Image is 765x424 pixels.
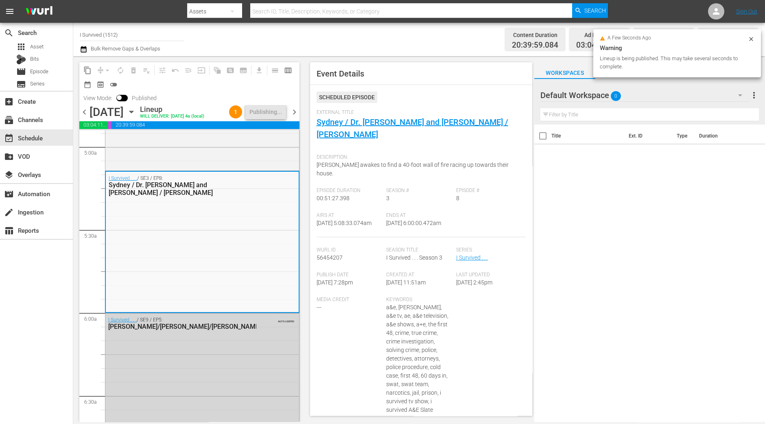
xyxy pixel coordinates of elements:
[96,81,105,89] span: preview_outlined
[317,162,509,177] span: [PERSON_NAME] awakes to find a 40-foot wall of fire racing up towards their house.
[4,115,14,125] span: Channels
[386,188,452,194] span: Season #
[534,68,595,78] span: Workspaces
[694,125,743,147] th: Duration
[79,107,90,117] span: chevron_left
[512,29,558,41] div: Content Duration
[182,64,195,77] span: Fill episodes with ad slates
[20,2,59,21] img: ans4CAIJ8jUAAAAAAAAAAAAAAAAAAAAAAAAgQb4GAAAAAAAAAAAAAAAAAAAAAAAAJMjXAAAAAAAAAAAAAAAAAAAAAAAAgAT5G...
[317,220,372,226] span: [DATE] 5:08:33.074am
[4,208,14,217] span: Ingestion
[108,323,256,330] div: [PERSON_NAME]/[PERSON_NAME]/[PERSON_NAME]
[386,247,452,254] span: Season Title
[249,105,282,119] div: Publishing...
[386,195,389,201] span: 3
[456,279,492,286] span: [DATE] 2:45pm
[4,226,14,236] span: Reports
[5,7,15,16] span: menu
[4,133,14,143] span: Schedule
[317,109,522,116] span: External Title
[109,81,118,89] span: toggle_off
[30,55,39,63] span: Bits
[749,85,759,105] button: more_vert
[83,66,92,74] span: content_copy
[317,195,350,201] span: 00:51:27.398
[109,181,256,197] div: Sydney / Dr. [PERSON_NAME] and [PERSON_NAME] / [PERSON_NAME]
[278,316,294,323] span: AUTO-LOOPED
[30,43,44,51] span: Asset
[317,117,508,139] a: Sydney / Dr. [PERSON_NAME] and [PERSON_NAME] / [PERSON_NAME]
[90,105,124,119] div: [DATE]
[584,3,606,18] span: Search
[4,189,14,199] span: Automation
[317,279,353,286] span: [DATE] 7:28pm
[540,84,750,107] div: Default Workspace
[245,105,286,119] button: Publishing...
[83,81,92,89] span: date_range_outlined
[456,254,488,261] a: I Survived . . .
[736,8,757,15] a: Sign Out
[608,35,651,42] span: a few seconds ago
[317,212,382,219] span: Airs At
[127,64,140,77] span: Select an event to delete
[79,121,107,129] span: 03:04:11.040
[386,304,448,413] span: a&e, [PERSON_NAME], a&e tv, ae, a&e television, a&e shows, a+e, the first 48, crime, true crime, ...
[229,109,242,115] span: 1
[551,125,624,147] th: Title
[266,62,282,78] span: Day Calendar View
[109,175,256,197] div: / SE3 / EP8:
[111,121,299,129] span: 20:39:59.084
[624,125,672,147] th: Ext. ID
[4,97,14,107] span: Create
[317,247,382,254] span: Wurl Id
[386,272,452,278] span: Created At
[317,69,364,79] span: Event Details
[4,170,14,180] span: Overlays
[30,68,48,76] span: Episode
[4,28,14,38] span: Search
[576,41,623,50] span: 03:04:11.040
[140,64,153,77] span: Clear Lineup
[81,64,94,77] span: Copy Lineup
[79,95,116,101] span: View Mode:
[128,95,161,101] span: Published
[16,79,26,89] span: Series
[90,46,160,52] span: Bulk Remove Gaps & Overlaps
[16,42,26,52] span: Asset
[600,55,746,71] div: Lineup is being published. This may take several seconds to complete.
[317,272,382,278] span: Publish Date
[611,87,621,105] span: 0
[572,3,608,18] button: Search
[456,195,459,201] span: 8
[94,64,114,77] span: Remove Gaps & Overlaps
[108,317,256,330] div: / SE9 / EP5:
[672,125,694,147] th: Type
[317,92,377,103] div: Scheduled Episode
[284,66,292,74] span: calendar_view_week_outlined
[108,317,137,323] a: I Survived . . .
[317,188,382,194] span: Episode Duration
[30,80,45,88] span: Series
[456,247,522,254] span: Series
[289,107,299,117] span: chevron_right
[600,43,754,53] div: Warning
[224,64,237,77] span: Create Search Block
[107,121,111,129] span: 00:15:51.764
[109,175,137,181] a: I Survived . . .
[317,154,522,161] span: Description:
[317,304,321,310] span: ---
[749,90,759,100] span: more_vert
[116,95,122,101] span: Toggle to switch from Published to Draft view.
[4,152,14,162] span: VOD
[208,62,224,78] span: Refresh All Search Blocks
[140,114,204,119] div: WILL DELIVER: [DATE] 4a (local)
[140,105,204,114] div: Lineup
[386,220,441,226] span: [DATE] 6:00:00.472am
[456,188,522,194] span: Episode #
[114,64,127,77] span: Loop Content
[386,212,452,219] span: Ends At
[282,64,295,77] span: Week Calendar View
[512,41,558,50] span: 20:39:59.084
[317,254,343,261] span: 56454207
[16,55,26,64] div: Bits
